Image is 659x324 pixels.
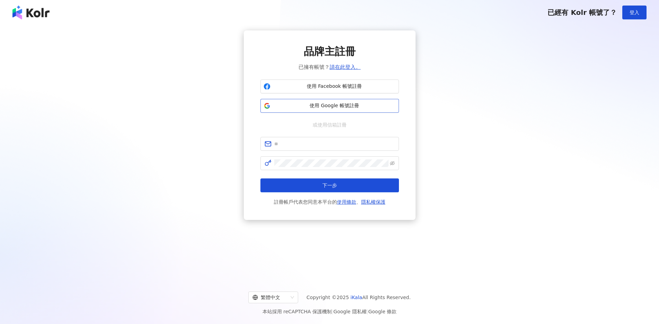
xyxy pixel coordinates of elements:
button: 使用 Facebook 帳號註冊 [260,80,399,93]
span: | [332,309,333,314]
span: 使用 Facebook 帳號註冊 [273,83,396,90]
a: 使用條款 [337,199,356,205]
span: 已擁有帳號？ [299,63,361,71]
button: 登入 [622,6,647,19]
span: 本站採用 reCAPTCHA 保護機制 [262,307,397,316]
button: 下一步 [260,178,399,192]
span: 註冊帳戶代表您同意本平台的 、 [274,198,385,206]
span: 登入 [630,10,639,15]
span: | [367,309,368,314]
a: Google 條款 [368,309,397,314]
a: Google 隱私權 [333,309,367,314]
span: Copyright © 2025 All Rights Reserved. [306,293,411,302]
span: 已經有 Kolr 帳號了？ [547,8,617,17]
span: 品牌主註冊 [304,44,356,59]
span: 或使用信箱註冊 [308,121,351,129]
a: 隱私權保護 [361,199,385,205]
span: 使用 Google 帳號註冊 [273,102,396,109]
div: 繁體中文 [252,292,288,303]
span: eye-invisible [390,161,395,166]
button: 使用 Google 帳號註冊 [260,99,399,113]
a: 請在此登入。 [330,64,361,70]
span: 下一步 [322,183,337,188]
img: logo [12,6,50,19]
a: iKala [350,295,362,300]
